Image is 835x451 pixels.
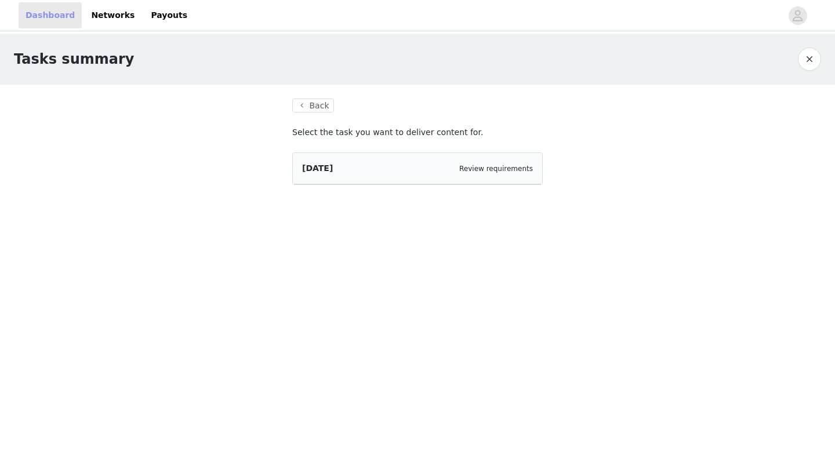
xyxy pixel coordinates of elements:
a: Payouts [144,2,194,28]
button: Back [292,99,334,112]
a: Networks [84,2,141,28]
p: Select the task you want to deliver content for. [292,126,543,139]
h1: Tasks summary [14,49,134,70]
span: [DATE] [302,163,333,173]
a: Review requirements [459,165,533,173]
a: Dashboard [19,2,82,28]
div: avatar [792,6,803,25]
